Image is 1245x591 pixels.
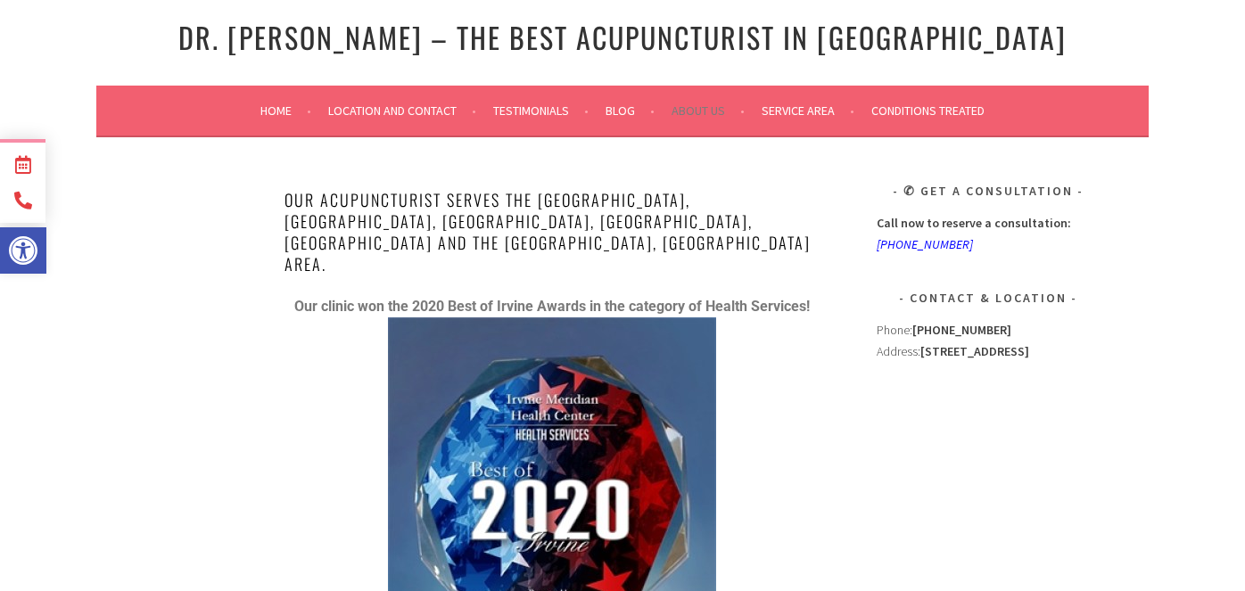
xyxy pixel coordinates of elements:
[260,100,311,121] a: Home
[877,236,973,252] a: [PHONE_NUMBER]
[493,100,589,121] a: Testimonials
[920,343,1029,359] strong: [STREET_ADDRESS]
[877,180,1100,201] h3: ✆ Get A Consultation
[877,215,1071,231] strong: Call now to reserve a consultation:
[294,298,810,315] strong: Our clinic won the 2020 Best of Irvine Awards in the category of Health Services!
[672,100,745,121] a: About Us
[871,100,985,121] a: Conditions Treated
[877,287,1100,308] h3: Contact & Location
[328,100,476,121] a: Location and Contact
[284,188,811,275] span: oUR Acupuncturist serves the [GEOGRAPHIC_DATA], [GEOGRAPHIC_DATA], [GEOGRAPHIC_DATA], [GEOGRAPHIC...
[178,16,1067,58] a: Dr. [PERSON_NAME] – The Best Acupuncturist In [GEOGRAPHIC_DATA]
[877,319,1100,341] div: Phone:
[912,322,1011,338] strong: [PHONE_NUMBER]
[877,319,1100,585] div: Address:
[606,100,655,121] a: Blog
[762,100,854,121] a: Service Area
